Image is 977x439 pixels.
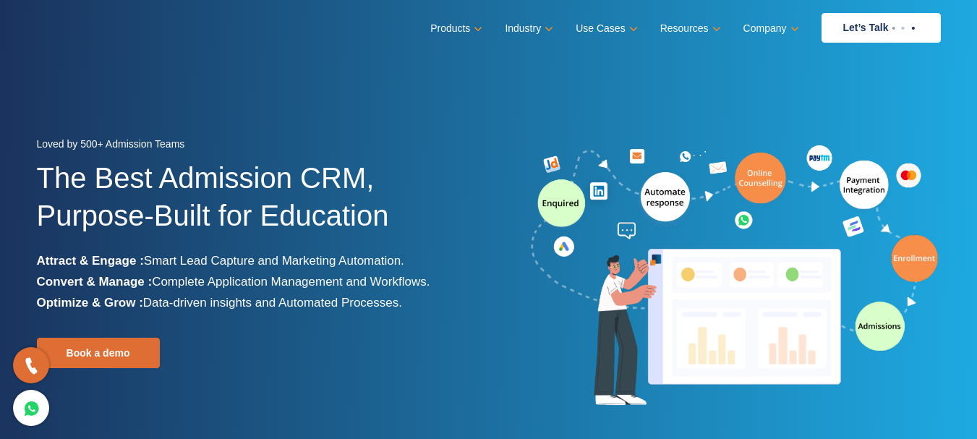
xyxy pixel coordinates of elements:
[37,296,143,310] b: Optimize & Grow :
[37,159,478,250] h1: The Best Admission CRM, Purpose-Built for Education
[37,338,160,368] a: Book a demo
[143,296,402,310] span: Data-driven insights and Automated Processes.
[37,254,144,268] b: Attract & Engage :
[152,275,430,289] span: Complete Application Management and Workflows.
[37,134,478,159] div: Loved by 500+ Admission Teams
[743,18,796,39] a: Company
[822,13,941,43] a: Let’s Talk
[430,18,479,39] a: Products
[37,275,153,289] b: Convert & Manage :
[144,254,404,268] span: Smart Lead Capture and Marketing Automation.
[576,18,634,39] a: Use Cases
[660,18,718,39] a: Resources
[505,18,550,39] a: Industry
[529,142,941,412] img: admission-software-home-page-header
